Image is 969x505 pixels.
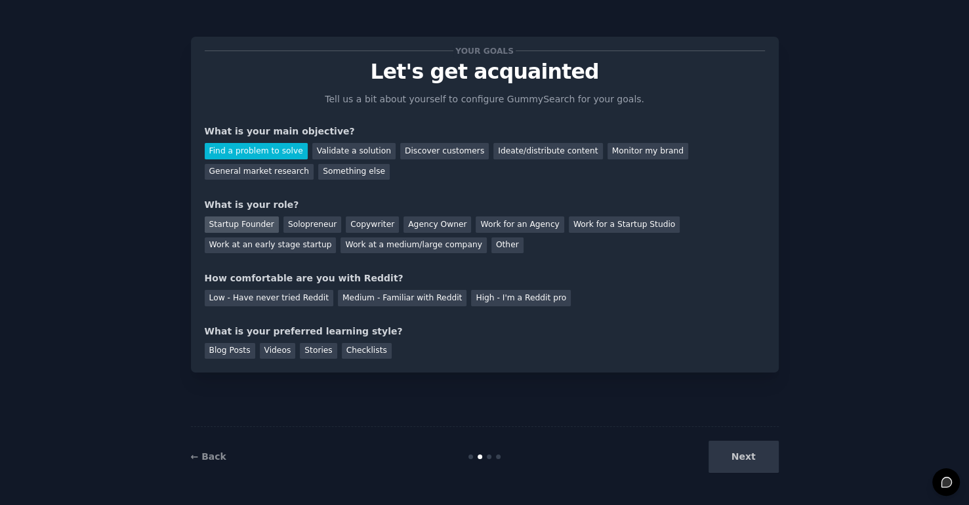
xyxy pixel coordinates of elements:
div: Copywriter [346,216,399,233]
p: Let's get acquainted [205,60,765,83]
div: Checklists [342,343,392,359]
div: Blog Posts [205,343,255,359]
div: General market research [205,164,314,180]
div: What is your main objective? [205,125,765,138]
a: ← Back [191,451,226,462]
div: High - I'm a Reddit pro [471,290,571,306]
div: Startup Founder [205,216,279,233]
div: Work for an Agency [476,216,564,233]
div: Work at a medium/large company [340,237,486,254]
div: What is your role? [205,198,765,212]
div: Stories [300,343,337,359]
div: What is your preferred learning style? [205,325,765,338]
div: How comfortable are you with Reddit? [205,272,765,285]
div: Solopreneur [283,216,341,233]
p: Tell us a bit about yourself to configure GummySearch for your goals. [320,92,650,106]
div: Monitor my brand [608,143,688,159]
div: Videos [260,343,296,359]
div: Find a problem to solve [205,143,308,159]
div: Low - Have never tried Reddit [205,290,333,306]
div: Medium - Familiar with Reddit [338,290,466,306]
div: Agency Owner [403,216,471,233]
div: Work at an early stage startup [205,237,337,254]
div: Work for a Startup Studio [569,216,680,233]
span: Your goals [453,44,516,58]
div: Discover customers [400,143,489,159]
div: Validate a solution [312,143,396,159]
div: Something else [318,164,390,180]
div: Ideate/distribute content [493,143,602,159]
div: Other [491,237,524,254]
